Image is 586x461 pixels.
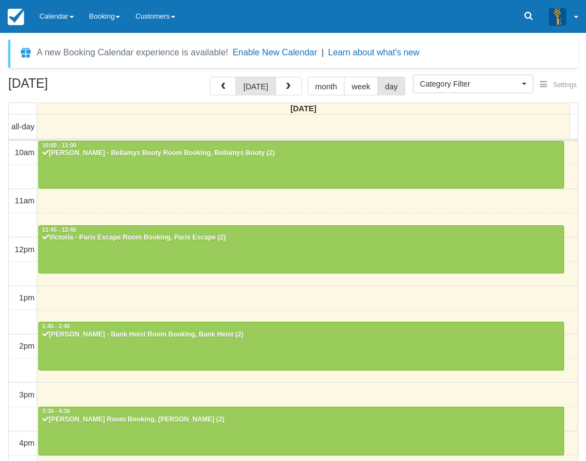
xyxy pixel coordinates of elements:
[553,81,577,89] span: Settings
[42,227,76,233] span: 11:45 - 12:45
[42,408,70,414] span: 3:30 - 4:30
[42,331,561,339] div: [PERSON_NAME] - Bank Heist Room Booking, Bank Heist (2)
[42,416,561,424] div: [PERSON_NAME] Room Booking, [PERSON_NAME] (2)
[328,48,420,57] a: Learn about what's new
[42,143,76,149] span: 10:00 - 11:00
[377,77,405,95] button: day
[533,77,583,93] button: Settings
[233,47,317,58] button: Enable New Calendar
[8,9,24,25] img: checkfront-main-nav-mini-logo.png
[321,48,324,57] span: |
[42,323,70,329] span: 1:45 - 2:45
[19,390,35,399] span: 3pm
[38,407,564,455] a: 3:30 - 4:30[PERSON_NAME] Room Booking, [PERSON_NAME] (2)
[15,196,35,205] span: 11am
[19,293,35,302] span: 1pm
[42,149,561,158] div: [PERSON_NAME] - Bellamys Booty Room Booking, Bellamys Booty (2)
[308,77,345,95] button: month
[19,342,35,350] span: 2pm
[12,122,35,131] span: all-day
[37,46,228,59] div: A new Booking Calendar experience is available!
[235,77,275,95] button: [DATE]
[413,75,533,93] button: Category Filter
[420,78,519,89] span: Category Filter
[15,148,35,157] span: 10am
[290,104,317,113] span: [DATE]
[8,77,147,97] h2: [DATE]
[38,322,564,370] a: 1:45 - 2:45[PERSON_NAME] - Bank Heist Room Booking, Bank Heist (2)
[19,439,35,447] span: 4pm
[549,8,566,25] img: A3
[38,141,564,189] a: 10:00 - 11:00[PERSON_NAME] - Bellamys Booty Room Booking, Bellamys Booty (2)
[38,225,564,274] a: 11:45 - 12:45Victoria - Paris Escape Room Booking, Paris Escape (2)
[42,234,561,242] div: Victoria - Paris Escape Room Booking, Paris Escape (2)
[344,77,378,95] button: week
[15,245,35,254] span: 12pm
